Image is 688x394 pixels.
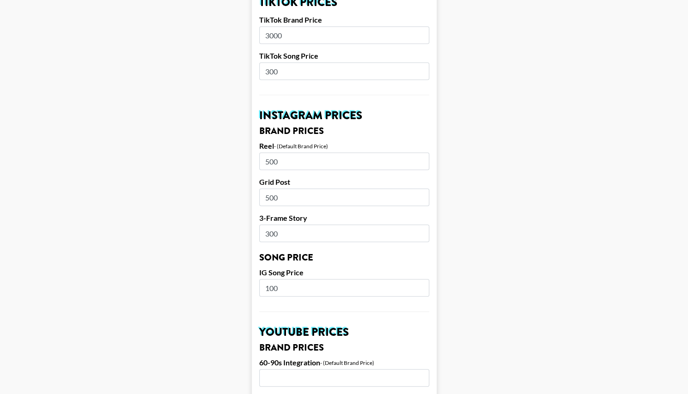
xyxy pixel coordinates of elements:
label: TikTok Brand Price [259,15,429,24]
h3: Song Price [259,253,429,262]
label: Reel [259,141,274,151]
div: - (Default Brand Price) [320,359,374,366]
h3: Brand Prices [259,127,429,136]
label: TikTok Song Price [259,51,429,61]
label: Grid Post [259,177,429,187]
label: IG Song Price [259,268,429,277]
h2: Instagram Prices [259,110,429,121]
label: 60-90s Integration [259,358,320,367]
h2: YouTube Prices [259,327,429,338]
h3: Brand Prices [259,343,429,352]
div: - (Default Brand Price) [274,143,328,150]
label: 3-Frame Story [259,213,429,223]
